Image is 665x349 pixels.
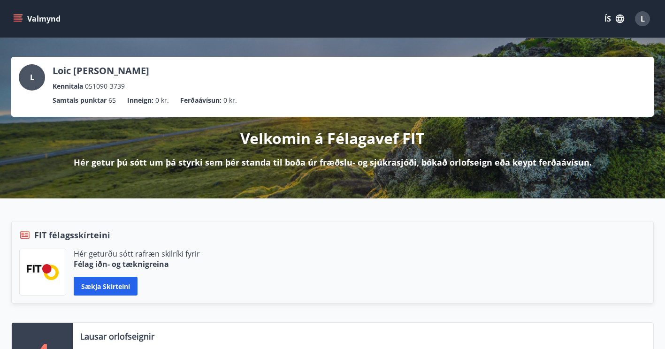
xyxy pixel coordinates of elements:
[80,330,154,342] p: Lausar orlofseignir
[11,10,64,27] button: menu
[240,128,425,149] p: Velkomin á Félagavef FIT
[74,249,200,259] p: Hér geturðu sótt rafræn skilríki fyrir
[53,64,149,77] p: Loic [PERSON_NAME]
[53,95,107,106] p: Samtals punktar
[85,81,125,91] span: 051090-3739
[641,14,645,24] span: L
[631,8,654,30] button: L
[34,229,110,241] span: FIT félagsskírteini
[599,10,629,27] button: ÍS
[27,264,59,280] img: FPQVkF9lTnNbbaRSFyT17YYeljoOGk5m51IhT0bO.png
[155,95,169,106] span: 0 kr.
[127,95,153,106] p: Inneign :
[108,95,116,106] span: 65
[30,72,34,83] span: L
[180,95,222,106] p: Ferðaávísun :
[74,156,592,168] p: Hér getur þú sótt um þá styrki sem þér standa til boða úr fræðslu- og sjúkrasjóði, bókað orlofsei...
[74,277,138,296] button: Sækja skírteini
[223,95,237,106] span: 0 kr.
[53,81,83,91] p: Kennitala
[74,259,200,269] p: Félag iðn- og tæknigreina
